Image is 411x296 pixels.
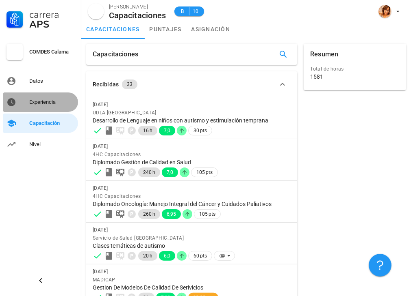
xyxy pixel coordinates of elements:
span: 4HC Capacitaciones [93,152,141,157]
span: 260 h [143,209,155,219]
a: puntajes [145,19,187,39]
div: Total de horas [310,65,400,73]
div: Clases temáticas de autismo [93,242,291,249]
div: Capacitaciones [109,11,166,20]
span: 10 [193,7,199,15]
span: 6,95 [167,209,176,219]
div: Desarrollo de Lenguaje en niños con autismo y estimulación temprana [93,117,291,124]
span: 4HC Capacitaciones [93,193,141,199]
span: 105 pts [196,168,213,176]
span: 20 h [143,251,152,261]
a: asignación [187,19,235,39]
div: [DATE] [93,226,291,234]
span: MADICAP [93,277,115,283]
span: Servicio de Salud [GEOGRAPHIC_DATA] [93,235,184,241]
span: 7,0 [164,126,170,135]
div: Capacitaciones [93,44,138,65]
span: 6,0 [164,251,170,261]
div: avatar [88,3,104,19]
span: 30 pts [194,127,207,135]
a: Experiencia [3,92,78,112]
span: 240 h [143,167,155,177]
span: B [179,7,186,15]
span: 7,0 [167,167,173,177]
div: [DATE] [93,142,291,150]
button: Recibidas 33 [86,71,297,97]
div: Recibidas [93,80,119,89]
div: [PERSON_NAME] [109,3,166,11]
div: avatar [378,5,391,18]
div: 1581 [310,73,323,80]
span: UDLA [GEOGRAPHIC_DATA] [93,110,157,116]
div: Diplomado Gestión de Calidad en Salud [93,159,291,166]
div: [DATE] [93,101,291,109]
span: 60 pts [194,252,207,260]
div: Diplomado Oncología: Manejo Integral del Cáncer y Cuidados Paliativos [93,200,291,208]
a: Datos [3,71,78,91]
a: Capacitación [3,114,78,133]
span: 105 pts [199,210,215,218]
span: 33 [127,79,133,89]
div: APS [29,19,75,29]
div: [DATE] [93,268,291,276]
div: Gestion De Modelos De Calidad De Serivicios [93,284,291,291]
div: COMDES Calama [29,49,75,55]
a: Nivel [3,135,78,154]
span: 16 h [143,126,152,135]
div: [DATE] [93,184,291,192]
div: Resumen [310,44,338,65]
div: Experiencia [29,99,75,105]
div: Nivel [29,141,75,148]
div: Carrera [29,10,75,19]
a: capacitaciones [81,19,145,39]
div: Datos [29,78,75,84]
div: Capacitación [29,120,75,127]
